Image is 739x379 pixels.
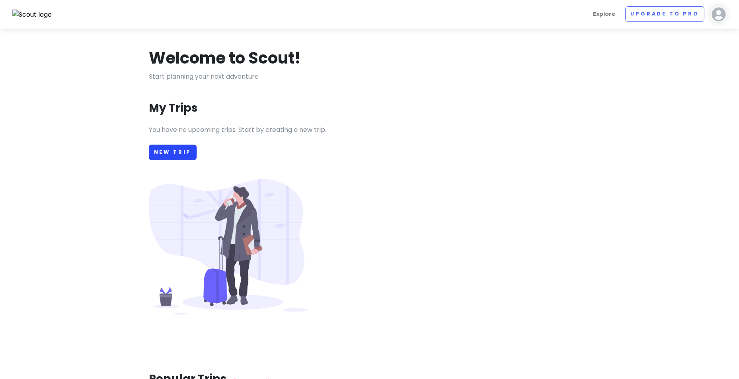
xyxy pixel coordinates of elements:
a: Explore [590,6,619,22]
p: You have no upcoming trips. Start by creating a new trip. [149,125,591,135]
p: Start planning your next adventure [149,72,591,82]
h1: Welcome to Scout! [149,48,301,68]
a: New Trip [149,145,197,160]
a: Upgrade to Pro [625,6,704,22]
img: Person with luggage at airport [149,179,308,315]
img: User profile [711,6,727,22]
h3: My Trips [149,101,197,115]
img: Scout logo [12,10,52,20]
